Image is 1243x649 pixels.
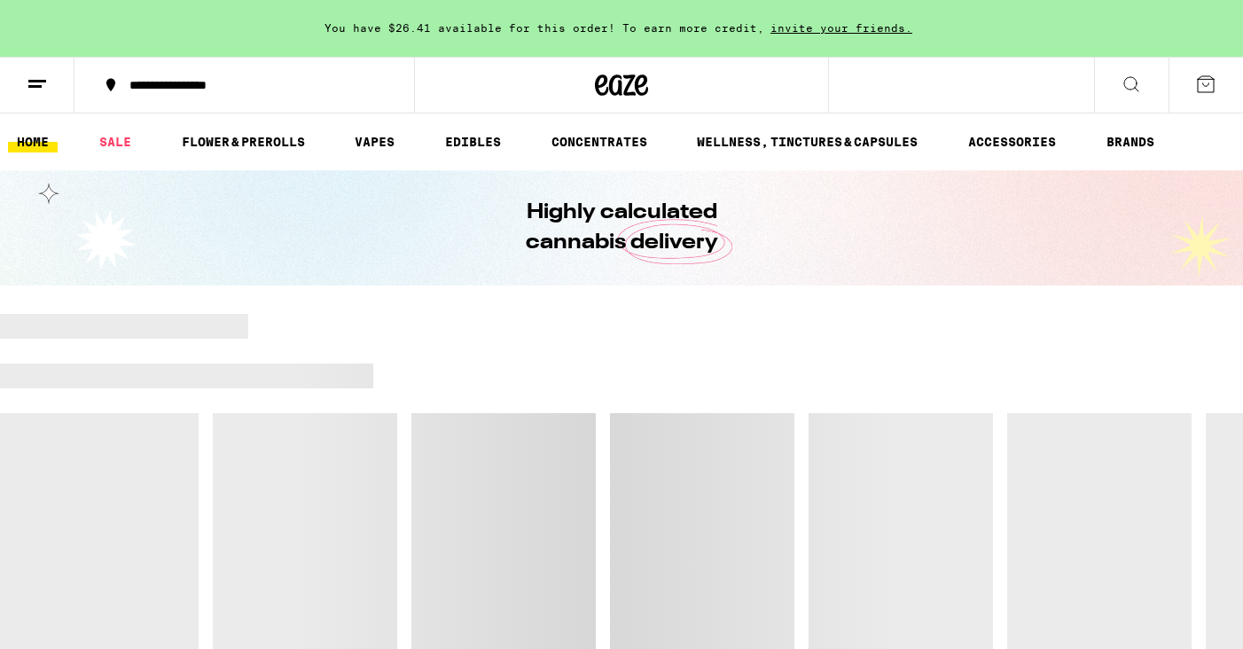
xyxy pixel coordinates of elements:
[543,131,656,152] a: CONCENTRATES
[90,131,140,152] a: SALE
[1098,131,1163,152] a: BRANDS
[959,131,1065,152] a: ACCESSORIES
[764,22,919,34] span: invite your friends.
[324,22,764,34] span: You have $26.41 available for this order! To earn more credit,
[475,198,768,258] h1: Highly calculated cannabis delivery
[8,131,58,152] a: HOME
[688,131,926,152] a: WELLNESS, TINCTURES & CAPSULES
[346,131,403,152] a: VAPES
[436,131,510,152] a: EDIBLES
[173,131,314,152] a: FLOWER & PREROLLS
